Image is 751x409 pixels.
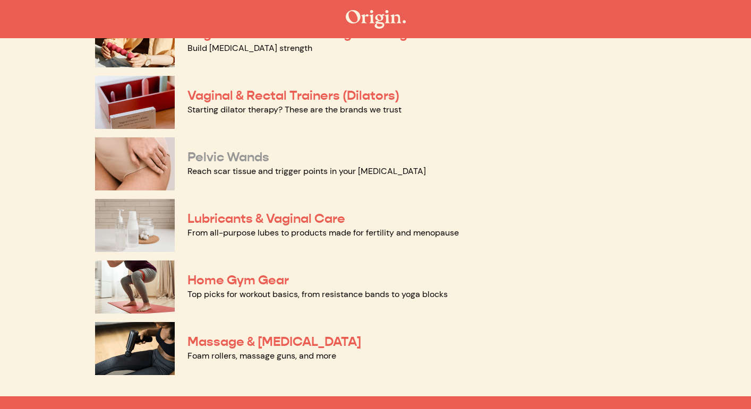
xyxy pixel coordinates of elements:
a: Lubricants & Vaginal Care [187,211,345,227]
img: Vaginal & Rectal Trainers (Dilators) [95,76,175,129]
img: Lubricants & Vaginal Care [95,199,175,252]
a: Build [MEDICAL_DATA] strength [187,42,312,54]
a: Pelvic Wands [187,149,269,165]
a: Vaginal & Rectal Trainers (Dilators) [187,88,399,103]
a: Massage & [MEDICAL_DATA] [187,334,361,350]
a: Home Gym Gear [187,272,289,288]
a: Foam rollers, massage guns, and more [187,350,336,361]
a: From all-purpose lubes to products made for fertility and menopause [187,227,459,238]
img: The Origin Shop [346,10,406,29]
img: Kegel Smart Devices & Vaginal Weights [95,14,175,67]
a: Top picks for workout basics, from resistance bands to yoga blocks [187,289,448,300]
img: Massage & Myofascial Release [95,322,175,375]
img: Home Gym Gear [95,260,175,314]
a: Starting dilator therapy? These are the brands we trust [187,104,402,115]
img: Pelvic Wands [95,137,175,190]
a: Reach scar tissue and trigger points in your [MEDICAL_DATA] [187,166,426,177]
